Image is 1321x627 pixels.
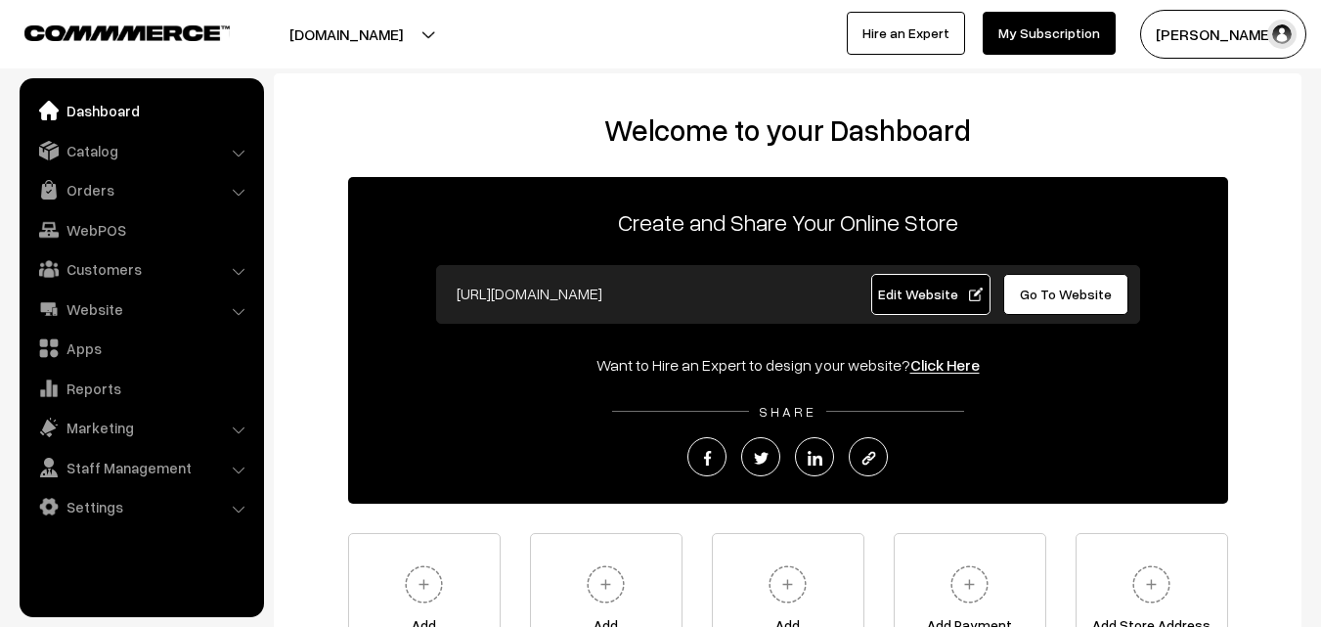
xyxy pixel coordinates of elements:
img: plus.svg [579,558,633,611]
a: Dashboard [24,93,257,128]
a: COMMMERCE [24,20,196,43]
img: plus.svg [1124,558,1178,611]
a: My Subscription [983,12,1116,55]
a: Apps [24,331,257,366]
h2: Welcome to your Dashboard [293,112,1282,148]
a: Hire an Expert [847,12,965,55]
a: Orders [24,172,257,207]
img: COMMMERCE [24,25,230,40]
a: Marketing [24,410,257,445]
div: Want to Hire an Expert to design your website? [348,353,1228,377]
a: Settings [24,489,257,524]
a: Customers [24,251,257,287]
a: Go To Website [1003,274,1129,315]
img: plus.svg [761,558,815,611]
a: Reports [24,371,257,406]
span: Edit Website [878,286,983,302]
a: Staff Management [24,450,257,485]
a: Website [24,291,257,327]
p: Create and Share Your Online Store [348,204,1228,240]
a: WebPOS [24,212,257,247]
img: plus.svg [943,558,996,611]
span: SHARE [749,403,826,420]
a: Click Here [910,355,980,375]
a: Edit Website [871,274,991,315]
button: [DOMAIN_NAME] [221,10,471,59]
button: [PERSON_NAME] [1140,10,1306,59]
a: Catalog [24,133,257,168]
img: user [1267,20,1297,49]
img: plus.svg [397,558,451,611]
span: Go To Website [1020,286,1112,302]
